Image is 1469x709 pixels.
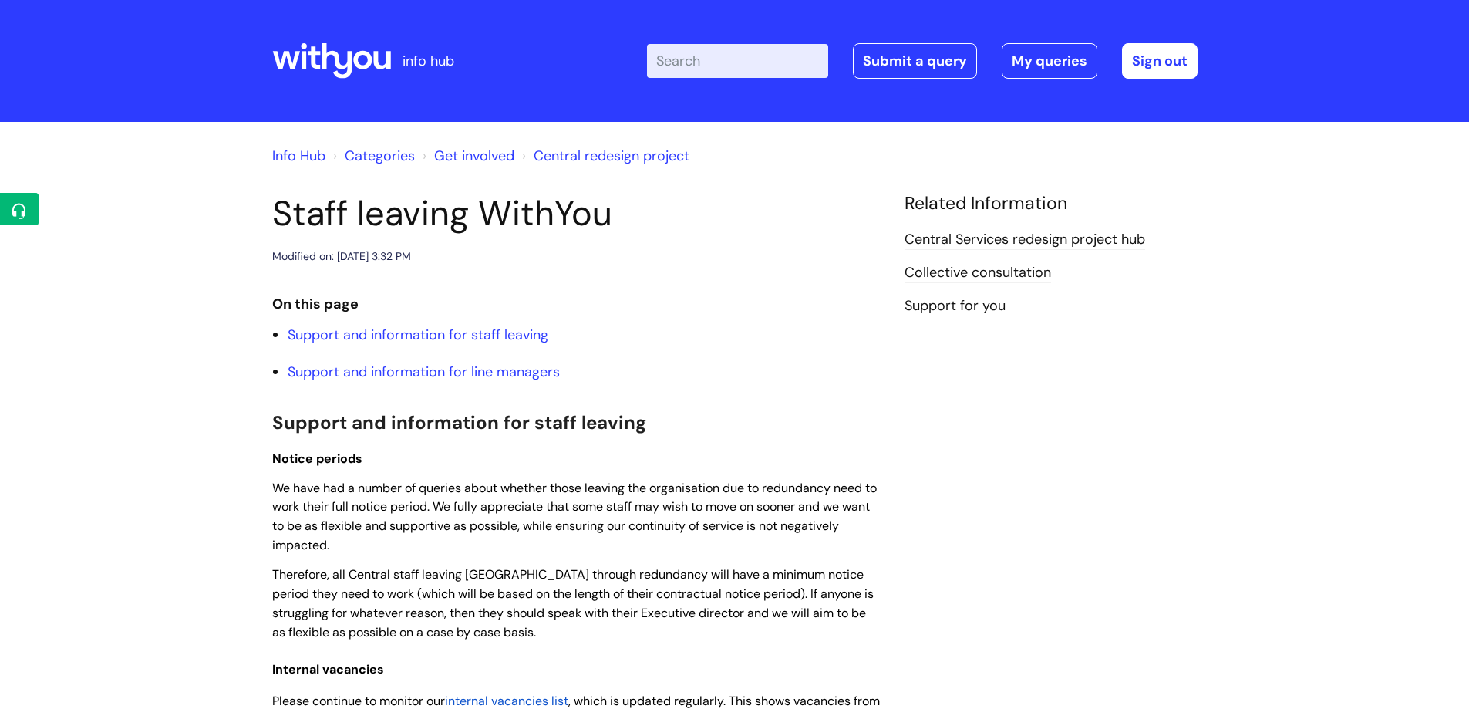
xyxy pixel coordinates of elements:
[272,480,877,553] span: We have had a number of queries about whether those leaving the organisation due to redundancy ne...
[403,49,454,73] p: info hub
[1122,43,1198,79] a: Sign out
[905,296,1006,316] a: Support for you
[345,147,415,165] a: Categories
[518,143,689,168] li: Central redesign project
[419,143,514,168] li: Get involved
[647,43,1198,79] div: | -
[272,451,362,467] span: Notice periods
[853,43,977,79] a: Submit a query
[905,193,1198,214] h4: Related Information
[534,147,689,165] a: Central redesign project
[329,143,415,168] li: Solution home
[272,661,384,677] span: Internal vacancies
[272,147,325,165] a: Info Hub
[288,363,560,381] a: Support and information for line managers
[272,693,445,709] span: Please continue to monitor our
[288,326,548,344] a: Support and information for staff leaving
[905,230,1145,250] a: Central Services redesign project hub
[905,263,1051,283] a: Collective consultation
[272,193,881,235] h1: Staff leaving WithYou
[445,693,568,709] a: internal vacancies list
[647,44,828,78] input: Search
[272,247,411,266] div: Modified on: [DATE] 3:32 PM
[272,295,359,313] strong: On this page
[434,147,514,165] a: Get involved
[272,566,874,640] span: Therefore, all Central staff leaving [GEOGRAPHIC_DATA] through redundancy will have a minimum not...
[272,410,646,434] span: Support and information for staff leaving
[1002,43,1097,79] a: My queries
